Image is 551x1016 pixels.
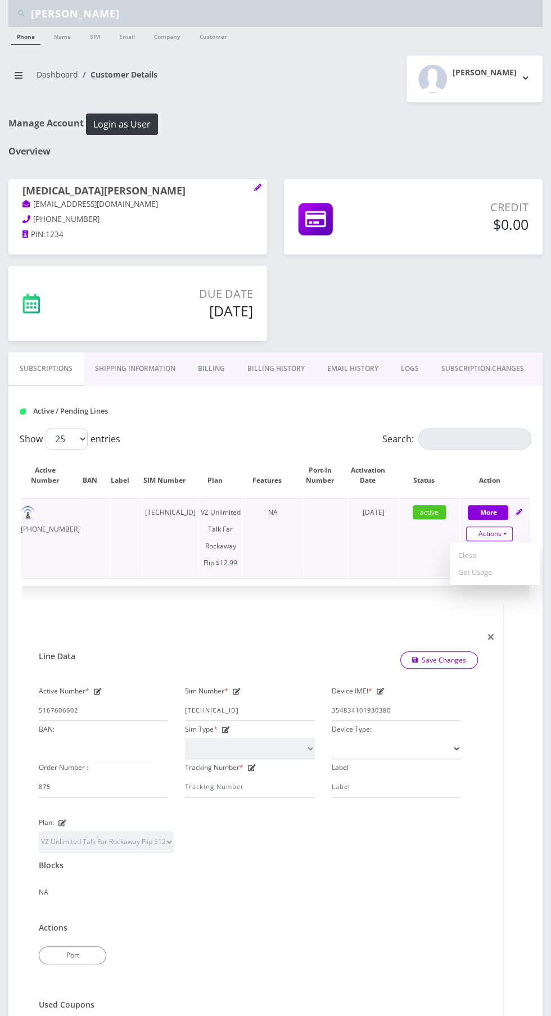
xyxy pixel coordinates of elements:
[39,700,168,721] input: Active Number
[31,3,540,24] input: Search Teltik
[316,352,390,385] a: EMAIL HISTORY
[332,759,349,776] label: Label
[11,27,40,45] a: Phone
[46,428,88,450] select: Showentries
[105,302,253,319] h5: [DATE]
[33,214,100,224] span: [PHONE_NUMBER]
[466,527,513,541] a: Actions
[114,27,141,44] a: Email
[453,68,517,78] h2: [PERSON_NAME]
[21,498,81,577] td: [PHONE_NUMBER]
[142,454,198,497] th: SIM Number: activate to sort column ascending
[185,759,243,776] label: Tracking Number
[236,352,316,385] a: Billing History
[243,498,303,577] td: NA
[39,776,168,797] input: Order Number
[8,114,543,135] h1: Manage Account
[332,776,461,797] input: Label
[84,352,187,385] a: Shipping Information
[363,507,385,517] span: [DATE]
[8,352,84,386] a: Subscriptions
[332,721,372,738] label: Device Type:
[39,861,64,870] h1: Blocks
[39,923,67,933] h1: Actions
[332,700,461,721] input: IMEI
[399,454,459,497] th: Status: activate to sort column ascending
[22,229,46,241] a: PIN:
[413,505,446,519] span: active
[21,506,35,520] img: default.png
[39,759,88,776] label: Order Number :
[46,229,64,239] span: 1234
[185,776,314,797] input: Tracking Number
[187,352,236,385] a: Billing
[349,454,398,497] th: Activation Date: activate to sort column ascending
[400,651,478,669] a: Save Changes
[430,352,535,385] a: SUBSCRIPTION CHANGES
[450,564,540,580] a: Get Usage
[84,27,106,44] a: SIM
[332,683,372,700] label: Device IMEI
[382,428,531,450] label: Search:
[390,352,430,385] a: LOGS
[84,117,158,129] a: Login as User
[401,199,529,216] p: Credit
[418,428,531,450] input: Search:
[450,542,540,585] div: Actions
[39,1000,94,1010] h1: Used Coupons
[22,185,253,198] h1: [MEDICAL_DATA][PERSON_NAME]
[487,627,495,646] span: ×
[39,683,89,700] label: Active Number
[450,547,540,564] a: Close
[22,199,158,210] a: [EMAIL_ADDRESS][DOMAIN_NAME]
[8,63,267,95] nav: breadcrumb
[37,69,78,80] a: Dashboard
[78,69,157,80] li: Customer Details
[39,721,55,738] label: BAN:
[20,407,179,415] h1: Active / Pending Lines
[105,285,253,302] p: Due Date
[110,454,141,497] th: Label: activate to sort column ascending
[243,454,303,497] th: Features: activate to sort column ascending
[21,454,81,497] th: Active Number: activate to sort column ascending
[401,216,529,233] h5: $0.00
[20,428,120,450] label: Show entries
[142,498,198,577] td: [TECHNICAL_ID]
[304,454,348,497] th: Port-In Number: activate to sort column ascending
[82,454,109,497] th: BAN: activate to sort column ascending
[86,114,158,135] button: Login as User
[39,652,75,661] h1: Line Data
[39,946,106,964] button: Port
[407,56,543,102] button: [PERSON_NAME]
[39,814,54,831] label: Plan:
[148,27,186,44] a: Company
[468,505,508,520] button: More
[48,27,76,44] a: Name
[20,409,26,415] img: Active / Pending Lines
[199,498,242,577] td: VZ Unlimited Talk Far Rockaway Flip $12.99
[185,683,228,700] label: Sim Number
[400,652,478,669] button: Save Changes
[194,27,233,44] a: Customer
[185,700,314,721] input: Sim Number
[8,146,543,157] h1: Overview
[199,454,242,497] th: Plan: activate to sort column ascending
[185,721,218,738] label: Sim Type
[460,454,530,497] th: Action: activate to sort column ascending
[39,870,478,901] div: NA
